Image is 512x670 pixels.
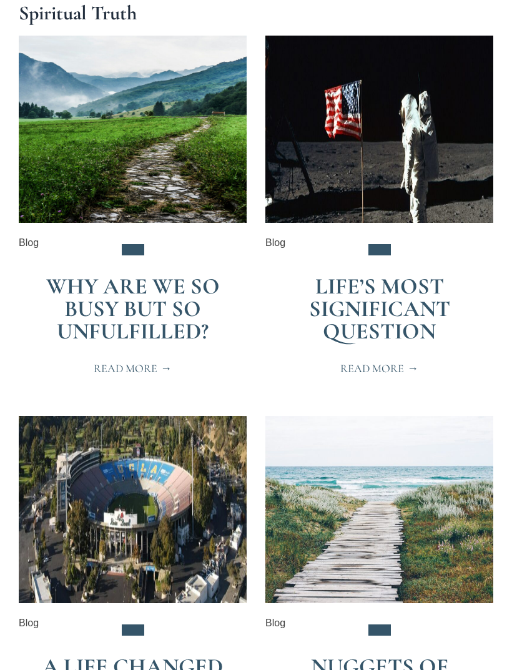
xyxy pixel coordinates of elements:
h1: Spiritual Truth [19,3,493,23]
a: Life’s Most Significant Question [309,273,450,345]
a: Why Are We So Busy but So Unfulfilled? [46,273,220,345]
span: Read More [94,363,172,374]
a: Read More [325,355,433,382]
span: Read More [340,363,418,374]
a: Read More [79,355,187,382]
